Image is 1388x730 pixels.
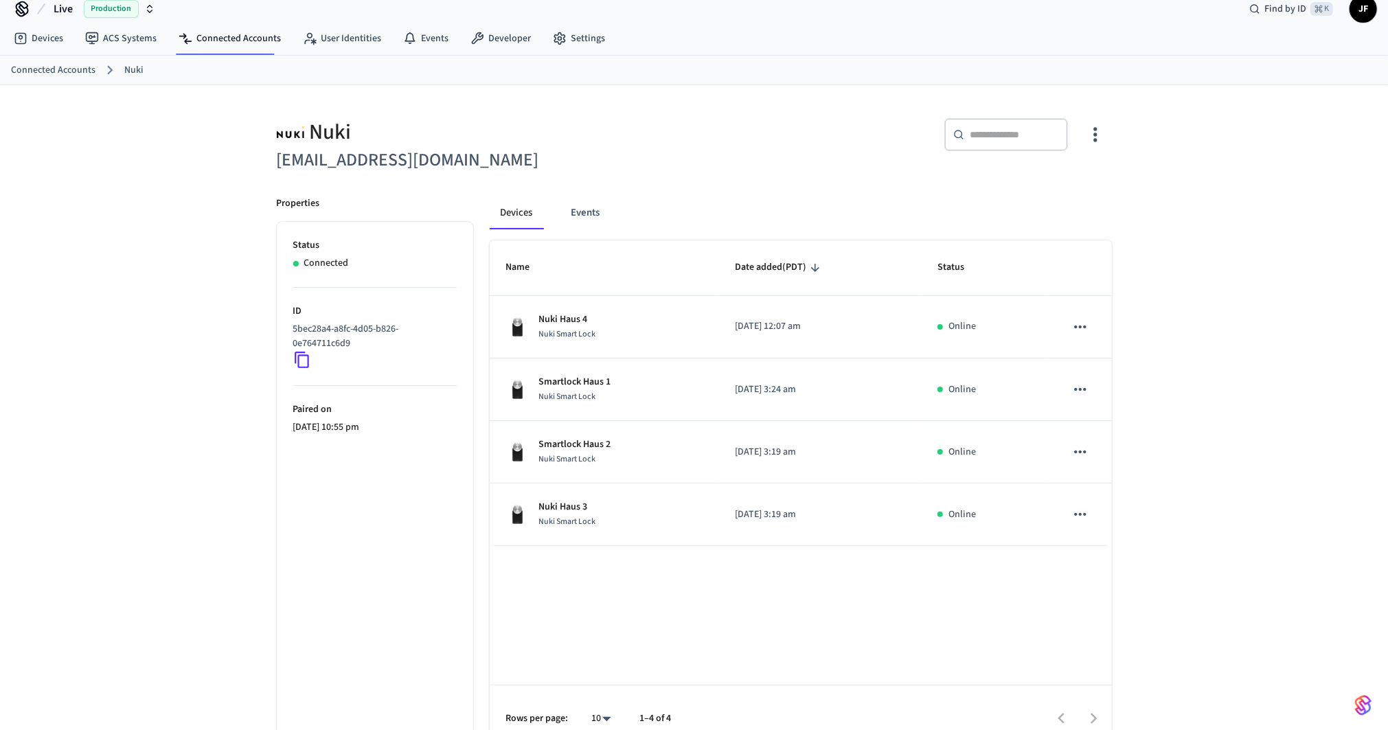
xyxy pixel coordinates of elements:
p: [DATE] 12:07 am [735,319,905,334]
a: Developer [459,26,542,51]
img: Nuki Smart Lock 3.0 Pro Black, Front [506,441,528,463]
a: Connected Accounts [168,26,292,51]
p: 5bec28a4-a8fc-4d05-b826-0e764711c6d9 [293,322,451,351]
span: Nuki Smart Lock [539,391,596,402]
div: connected account tabs [490,196,1112,229]
table: sticky table [490,240,1112,546]
p: Smartlock Haus 1 [539,375,611,389]
p: Online [948,445,976,459]
p: ID [293,304,457,319]
button: Events [560,196,611,229]
div: 10 [585,709,618,729]
a: Settings [542,26,616,51]
div: Nuki [277,118,686,146]
a: Connected Accounts [11,63,95,78]
button: Devices [490,196,544,229]
a: Devices [3,26,74,51]
p: Nuki Haus 3 [539,500,596,514]
span: ⌘ K [1310,2,1333,16]
p: Properties [277,196,320,211]
a: User Identities [292,26,392,51]
p: Online [948,507,976,522]
p: [DATE] 3:24 am [735,383,905,397]
span: Nuki Smart Lock [539,328,596,340]
p: Connected [304,256,349,271]
p: [DATE] 3:19 am [735,507,905,522]
p: Online [948,383,976,397]
span: Nuki Smart Lock [539,516,596,527]
p: [DATE] 10:55 pm [293,420,457,435]
p: Nuki Haus 4 [539,312,596,327]
span: Name [506,257,548,278]
a: ACS Systems [74,26,168,51]
img: SeamLogoGradient.69752ec5.svg [1355,694,1372,716]
img: Nuki Smart Lock 3.0 Pro Black, Front [506,316,528,338]
p: 1–4 of 4 [640,711,672,726]
img: Nuki Smart Lock 3.0 Pro Black, Front [506,503,528,525]
p: Status [293,238,457,253]
span: Status [937,257,982,278]
h6: [EMAIL_ADDRESS][DOMAIN_NAME] [277,146,686,174]
img: Nuki Logo, Square [277,118,304,146]
span: Find by ID [1264,2,1306,16]
span: Nuki Smart Lock [539,453,596,465]
img: Nuki Smart Lock 3.0 Pro Black, Front [506,378,528,400]
p: Smartlock Haus 2 [539,437,611,452]
p: Rows per page: [506,711,569,726]
span: Date added(PDT) [735,257,824,278]
p: Paired on [293,402,457,417]
a: Nuki [124,63,144,78]
p: [DATE] 3:19 am [735,445,905,459]
p: Online [948,319,976,334]
a: Events [392,26,459,51]
span: Live [54,1,73,17]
